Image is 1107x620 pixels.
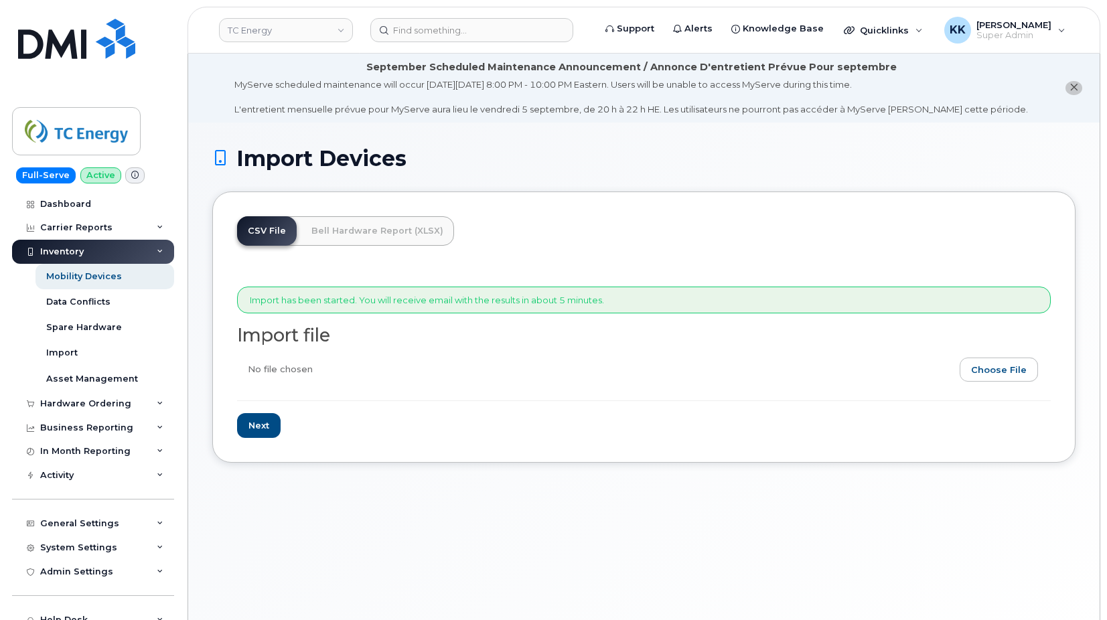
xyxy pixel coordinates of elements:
h1: Import Devices [212,147,1076,170]
button: close notification [1065,81,1082,95]
a: CSV File [237,216,297,246]
a: Bell Hardware Report (XLSX) [301,216,454,246]
div: MyServe scheduled maintenance will occur [DATE][DATE] 8:00 PM - 10:00 PM Eastern. Users will be u... [234,78,1028,116]
input: Next [237,413,281,438]
div: September Scheduled Maintenance Announcement / Annonce D'entretient Prévue Pour septembre [366,60,897,74]
h2: Import file [237,325,1051,345]
div: Import has been started. You will receive email with the results in about 5 minutes. [237,287,1051,314]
